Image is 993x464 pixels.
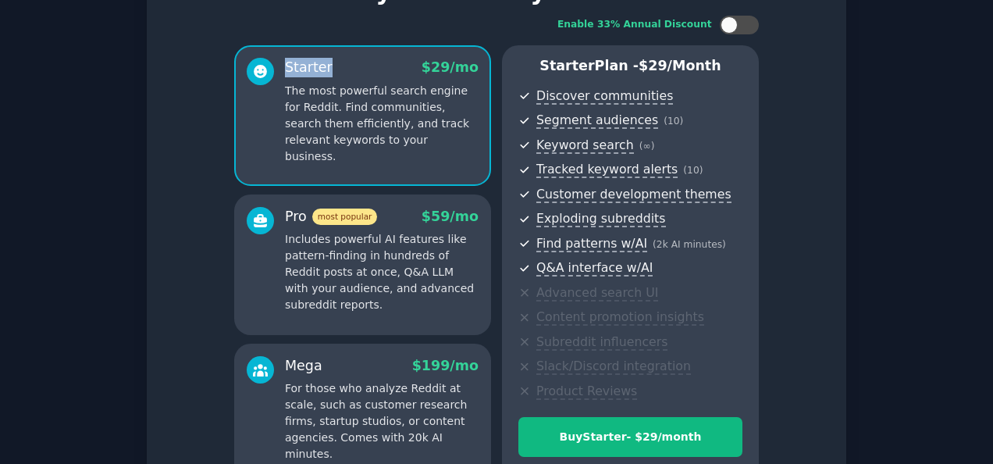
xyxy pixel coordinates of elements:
span: most popular [312,209,378,225]
div: Enable 33% Annual Discount [557,18,712,32]
div: Pro [285,207,377,227]
span: Advanced search UI [536,285,658,302]
p: The most powerful search engine for Reddit. Find communities, search them efficiently, and track ... [285,83,479,165]
span: Product Reviews [536,384,637,400]
span: Keyword search [536,137,634,154]
span: Discover communities [536,88,673,105]
span: Q&A interface w/AI [536,260,653,277]
div: Mega [285,356,322,376]
span: ( 2k AI minutes ) [653,239,726,250]
div: Buy Starter - $ 29 /month [519,429,742,445]
span: Content promotion insights [536,309,704,326]
span: $ 199 /mo [412,358,479,373]
span: $ 29 /month [639,58,721,73]
span: Subreddit influencers [536,334,667,351]
span: Exploding subreddits [536,211,665,227]
span: Segment audiences [536,112,658,129]
span: $ 29 /mo [422,59,479,75]
span: ( 10 ) [683,165,703,176]
span: Tracked keyword alerts [536,162,678,178]
span: $ 59 /mo [422,209,479,224]
button: BuyStarter- $29/month [518,417,742,457]
span: Slack/Discord integration [536,359,691,375]
span: ( 10 ) [664,116,683,127]
p: Starter Plan - [518,56,742,76]
span: Customer development themes [536,187,731,203]
p: Includes powerful AI features like pattern-finding in hundreds of Reddit posts at once, Q&A LLM w... [285,231,479,313]
p: For those who analyze Reddit at scale, such as customer research firms, startup studios, or conte... [285,380,479,462]
span: Find patterns w/AI [536,236,647,252]
div: Starter [285,58,333,77]
span: ( ∞ ) [639,141,655,152]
